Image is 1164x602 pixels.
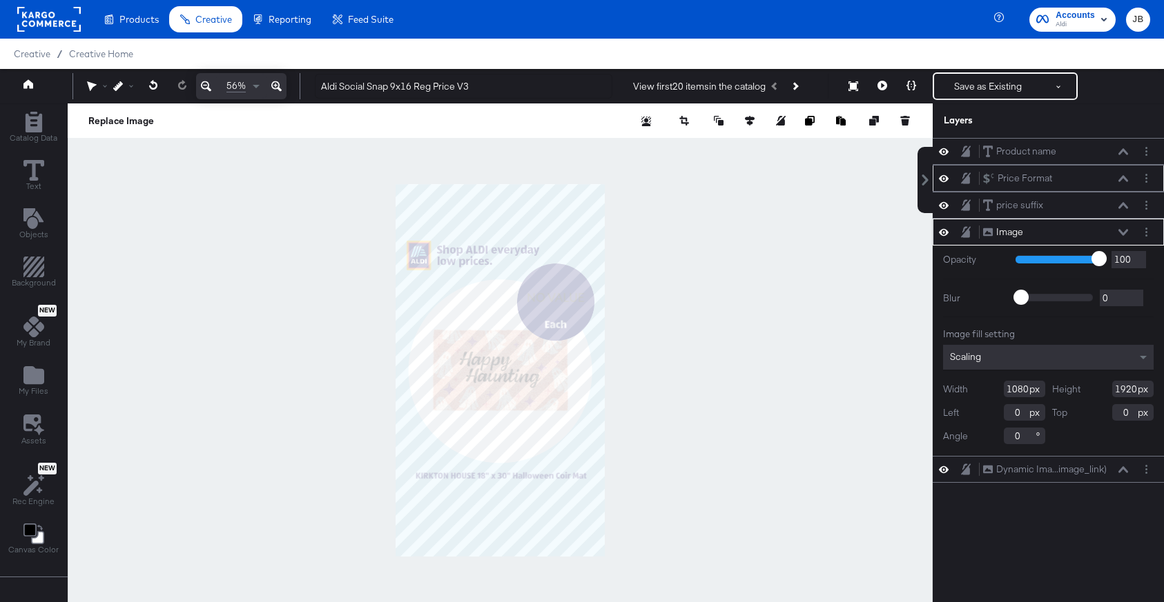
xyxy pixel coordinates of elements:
button: Next Product [785,74,804,99]
button: Replace Image [88,114,154,128]
span: Scaling [950,350,981,363]
button: Layer Options [1139,171,1154,185]
button: Add Rectangle [3,254,64,293]
span: Creative [14,48,50,59]
button: Layer Options [1139,144,1154,159]
div: Image [996,225,1023,239]
div: Dynamic Ima...image_link) [996,463,1107,476]
span: Canvas Color [8,544,59,555]
span: New [38,306,57,315]
div: Product name [996,145,1056,158]
label: Width [943,383,968,396]
div: Price Format [998,172,1052,185]
span: Aldi [1056,19,1095,30]
div: price suffix [996,199,1043,212]
span: / [50,48,69,59]
span: Objects [19,229,48,240]
a: Creative Home [69,48,133,59]
label: Angle [943,430,968,443]
span: Creative [195,14,232,25]
button: NewRec Engine [4,459,63,511]
button: price suffix [982,198,1044,212]
button: Add Rectangle [1,108,66,148]
button: NewMy Brand [8,302,59,353]
button: Image [982,225,1024,239]
label: Opacity [943,253,1005,266]
label: Height [1052,383,1080,396]
span: My Brand [17,337,50,348]
button: Copy image [805,114,819,128]
button: JB [1126,8,1150,32]
label: Top [1052,406,1067,419]
button: Price Format [982,171,1053,185]
button: Text [15,157,52,196]
div: Image fill setting [943,328,1154,341]
button: Dynamic Ima...image_link) [982,462,1107,476]
span: My Files [19,385,48,397]
span: Assets [21,435,46,446]
span: Background [12,277,56,288]
button: Layer Options [1139,225,1154,239]
button: Assets [13,410,55,450]
button: Layer Options [1139,462,1154,476]
label: Left [943,406,959,419]
button: AccountsAldi [1029,8,1116,32]
svg: Copy image [805,116,815,126]
button: Paste image [836,114,850,128]
label: Blur [943,292,1005,305]
span: Catalog Data [10,132,57,143]
button: Product name [982,144,1057,159]
span: Accounts [1056,8,1095,23]
span: JB [1132,12,1145,28]
span: 56% [226,79,246,92]
span: Products [119,14,159,25]
button: Save as Existing [934,74,1042,99]
span: Rec Engine [12,496,55,507]
div: View first 20 items in the catalog [633,80,766,93]
svg: Paste image [836,116,846,126]
div: Layers [944,114,1085,127]
span: Reporting [269,14,311,25]
span: Feed Suite [348,14,394,25]
button: Add Text [11,205,57,244]
button: Layer Options [1139,198,1154,212]
span: Text [26,181,41,192]
button: Add Files [10,362,57,401]
span: New [38,464,57,473]
svg: Remove background [641,117,651,126]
